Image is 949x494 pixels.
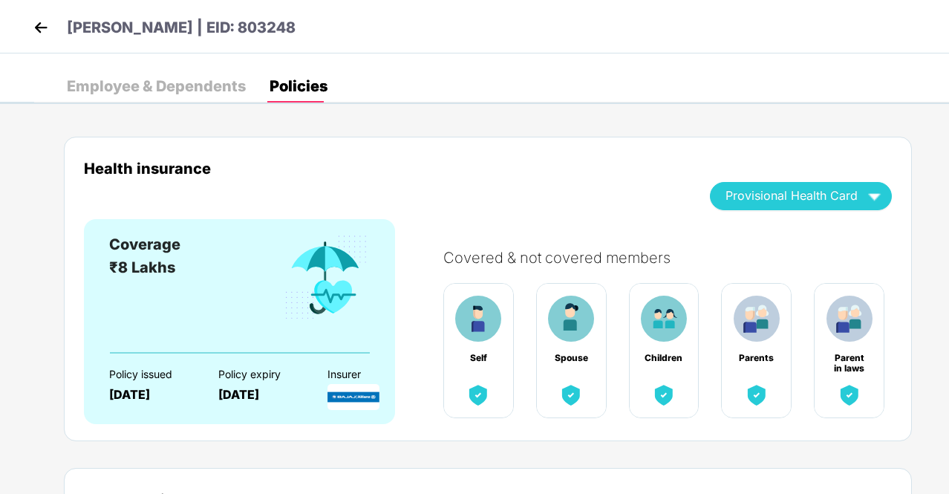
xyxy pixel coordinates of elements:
[218,368,301,380] div: Policy expiry
[84,160,688,177] div: Health insurance
[826,296,873,342] img: benefitCardImg
[327,368,411,380] div: Insurer
[67,79,246,94] div: Employee & Dependents
[67,16,296,39] p: [PERSON_NAME] | EID: 803248
[558,382,584,409] img: benefitCardImg
[30,16,52,39] img: back
[109,388,192,402] div: [DATE]
[218,388,301,402] div: [DATE]
[830,353,869,363] div: Parent in laws
[737,353,776,363] div: Parents
[861,183,887,209] img: wAAAAASUVORK5CYII=
[443,249,907,267] div: Covered & not covered members
[641,296,687,342] img: benefitCardImg
[650,382,677,409] img: benefitCardImg
[109,233,180,256] div: Coverage
[282,233,370,322] img: benefitCardImg
[743,382,770,409] img: benefitCardImg
[710,182,892,210] button: Provisional Health Card
[455,296,501,342] img: benefitCardImg
[734,296,780,342] img: benefitCardImg
[548,296,594,342] img: benefitCardImg
[725,192,858,200] span: Provisional Health Card
[109,368,192,380] div: Policy issued
[836,382,863,409] img: benefitCardImg
[552,353,590,363] div: Spouse
[645,353,683,363] div: Children
[270,79,327,94] div: Policies
[109,259,175,276] span: ₹8 Lakhs
[327,384,379,410] img: InsurerLogo
[459,353,498,363] div: Self
[465,382,492,409] img: benefitCardImg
